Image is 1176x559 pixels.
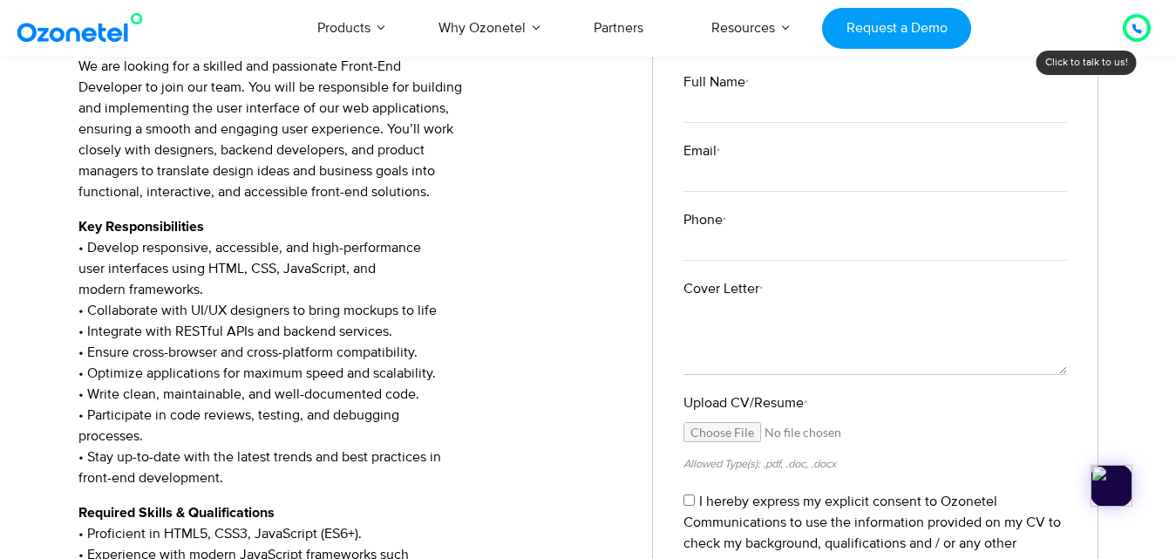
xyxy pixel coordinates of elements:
[683,457,836,471] small: Allowed Type(s): .pdf, .doc, .docx
[683,209,1067,230] label: Phone
[683,72,1067,92] label: Full Name
[78,35,627,202] p: We are looking for a skilled and passionate Front-End Developer to join our team. You will be res...
[78,216,627,488] p: • Develop responsive, accessible, and high-performance user interfaces using HTML, CSS, JavaScrip...
[822,8,971,49] a: Request a Demo
[78,220,204,234] strong: Key Responsibilities
[683,392,1067,413] label: Upload CV/Resume
[78,506,275,520] strong: Required Skills & Qualifications
[683,278,1067,299] label: Cover Letter
[683,140,1067,161] label: Email
[1091,465,1132,507] img: app-logo.png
